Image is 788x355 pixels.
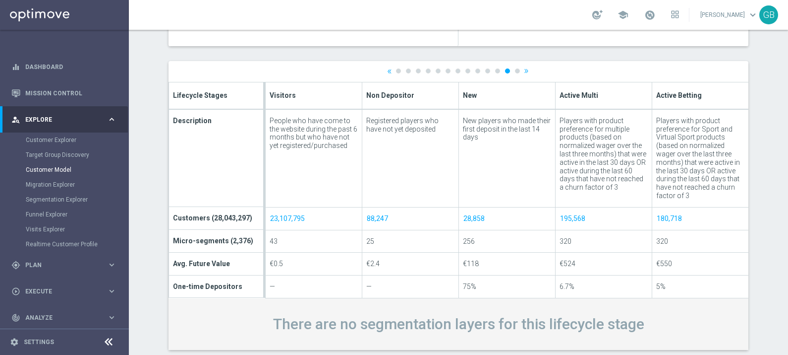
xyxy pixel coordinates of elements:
a: Customer Model [26,166,103,174]
i: keyboard_arrow_right [107,115,116,124]
div: €550 [656,260,744,268]
div: GB [759,5,778,24]
span: keyboard_arrow_down [747,9,758,20]
td: One-time Depositors [169,275,265,298]
button: person_search Explore keyboard_arrow_right [11,116,117,124]
a: 5 [436,69,441,73]
div: Visits Explorer [26,222,128,237]
div: Mission Control [11,80,116,106]
i: keyboard_arrow_right [107,260,116,270]
span: Plan [25,262,107,268]
div: Execute [11,287,107,296]
td: Description [169,109,265,207]
div: 43 [270,237,358,246]
a: Target Group Discovery [26,151,103,159]
a: 1 [396,69,401,73]
button: gps_fixed Plan keyboard_arrow_right [11,261,117,269]
a: Migration Explorer [26,181,103,189]
div: 75% [463,283,551,291]
i: person_search [11,115,20,124]
span: New [463,89,477,100]
a: Visits Explorer [26,225,103,233]
i: track_changes [11,313,20,322]
button: play_circle_outline Execute keyboard_arrow_right [11,287,117,295]
i: keyboard_arrow_right [107,313,116,322]
div: Segmentation Explorer [26,192,128,207]
a: Realtime Customer Profile [26,240,103,248]
i: play_circle_outline [11,287,20,296]
a: Mission Control [25,80,116,106]
div: People who have come to the website during the past 6 months but who have not yet registered/purc... [270,117,358,150]
a: Dashboard [25,54,116,80]
i: settings [10,338,19,347]
span: Lifecycle Stages [173,89,227,100]
div: Players with product preference for Sport and Virtual Sport products (based on normalized wager o... [656,117,744,200]
div: 5% [656,283,744,291]
i: gps_fixed [11,261,20,270]
span: Explore [25,117,107,123]
div: €2.4 [366,260,454,268]
span: Analyze [25,315,107,321]
a: 3 [416,69,421,73]
a: 6 [446,69,450,73]
div: 256 [463,237,551,246]
div: 320 [560,237,648,246]
a: 8 [465,69,470,73]
a: Customer Explorer [26,136,103,144]
h1: There are no segmentation layers for this lifecycle stage [180,315,736,333]
a: Settings [24,339,54,345]
a: » [524,68,529,74]
a: 12 [505,69,510,73]
td: Micro-segments (2,376) [169,230,265,253]
div: Customer Model [26,162,128,177]
a: 10 [485,69,490,73]
div: Analyze [11,313,107,322]
span: Non Depositor [366,89,414,100]
a: 4 [426,69,431,73]
span: Active Multi [560,89,598,100]
div: 320 [656,237,744,246]
a: Funnel Explorer [26,211,103,218]
a: 2 [406,69,411,73]
i: equalizer [11,63,20,71]
div: — [270,283,358,291]
div: Players with product preference for multiple products (based on normalized wager over the last th... [560,117,648,192]
i: keyboard_arrow_right [107,286,116,296]
div: Target Group Discovery [26,147,128,162]
td: Customers (28,043,297) [169,207,265,230]
a: 23,107,795 [270,213,305,224]
a: 13 [515,69,520,73]
a: 9 [475,69,480,73]
div: Registered players who have not yet deposited [366,117,454,134]
div: 6.7% [560,283,648,291]
button: track_changes Analyze keyboard_arrow_right [11,314,117,322]
button: Mission Control [11,89,117,97]
span: Execute [25,288,107,294]
span: Active Betting [656,89,702,100]
a: 195,568 [560,213,586,224]
div: Funnel Explorer [26,207,128,222]
a: 7 [455,69,460,73]
a: 11 [495,69,500,73]
div: Migration Explorer [26,177,128,192]
a: [PERSON_NAME]keyboard_arrow_down [699,7,759,22]
span: school [618,9,628,20]
div: Realtime Customer Profile [26,237,128,252]
div: Customer Explorer [26,133,128,147]
div: €118 [463,260,551,268]
div: New players who made their first deposit in the last 14 days [463,117,551,142]
a: 88,247 [366,213,389,224]
button: equalizer Dashboard [11,63,117,71]
div: €0.5 [270,260,358,268]
a: 28,858 [463,213,485,224]
a: Segmentation Explorer [26,196,103,204]
div: Explore [11,115,107,124]
div: 25 [366,237,454,246]
div: Dashboard [11,54,116,80]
